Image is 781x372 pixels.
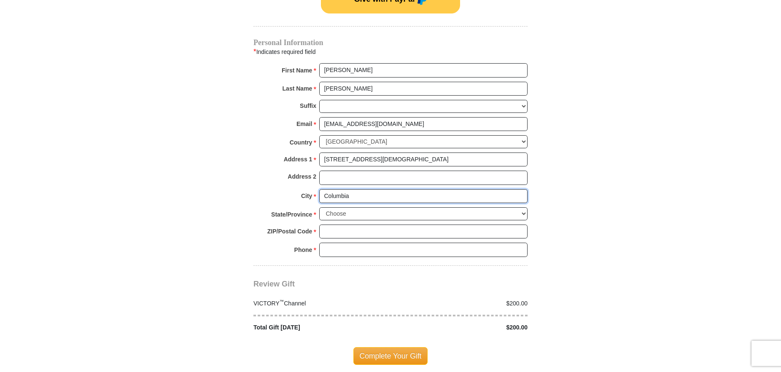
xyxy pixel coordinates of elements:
span: Review Gift [253,280,295,288]
strong: Suffix [300,100,316,112]
strong: Address 1 [284,153,312,165]
strong: Phone [294,244,312,256]
span: Complete Your Gift [353,347,428,365]
strong: Last Name [283,83,312,94]
sup: ™ [280,299,284,304]
strong: Country [290,136,312,148]
h4: Personal Information [253,39,528,46]
div: $200.00 [390,299,532,308]
div: Indicates required field [253,46,528,57]
div: Total Gift [DATE] [249,323,391,332]
div: $200.00 [390,323,532,332]
div: VICTORY Channel [249,299,391,308]
strong: Email [296,118,312,130]
strong: ZIP/Postal Code [267,225,312,237]
strong: City [301,190,312,202]
strong: First Name [282,64,312,76]
strong: Address 2 [288,171,316,182]
strong: State/Province [271,209,312,220]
